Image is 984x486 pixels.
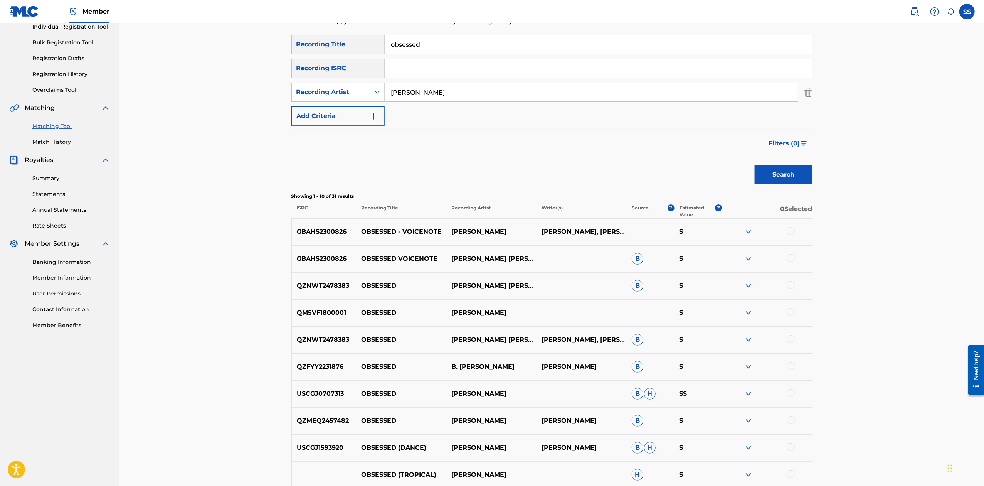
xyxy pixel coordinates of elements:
p: USCGJ1593920 [292,443,357,452]
img: Top Rightsholder [69,7,78,16]
span: H [632,469,643,481]
p: [PERSON_NAME] [446,389,537,398]
p: OBSESSED [356,335,446,344]
p: B. [PERSON_NAME] [446,362,537,371]
p: [PERSON_NAME] [446,308,537,317]
span: Filters ( 0 ) [769,139,800,148]
p: Showing 1 - 10 of 31 results [291,193,812,200]
span: H [644,442,656,454]
a: Public Search [907,4,922,19]
p: OBSESSED [356,389,446,398]
img: 9d2ae6d4665cec9f34b9.svg [369,111,378,121]
img: MLC Logo [9,6,39,17]
span: B [632,253,643,265]
span: ? [668,204,675,211]
p: [PERSON_NAME] [446,443,537,452]
span: B [632,361,643,373]
p: [PERSON_NAME] [446,470,537,479]
p: OBSESSED - VOICENOTE [356,227,446,236]
a: Statements [32,190,110,198]
a: Summary [32,174,110,182]
p: $ [674,227,722,236]
img: Matching [9,103,19,113]
span: B [632,415,643,427]
img: filter [801,141,807,146]
p: $$ [674,389,722,398]
div: Help [927,4,942,19]
form: Search Form [291,35,812,188]
button: Filters (0) [764,134,812,153]
div: Recording Artist [296,88,366,97]
img: Member Settings [9,239,19,248]
img: Delete Criterion [804,83,812,102]
a: Bulk Registration Tool [32,39,110,47]
p: $ [674,416,722,425]
span: Member [82,7,109,16]
a: Member Benefits [32,321,110,329]
img: expand [744,362,753,371]
p: [PERSON_NAME] [537,362,627,371]
span: Royalties [25,155,53,165]
div: Notifications [947,8,955,15]
p: OBSESSED (DANCE) [356,443,446,452]
p: $ [674,308,722,317]
p: OBSESSED [356,281,446,290]
a: Registration Drafts [32,54,110,62]
span: B [632,334,643,346]
p: USCGJ0707313 [292,389,357,398]
a: Matching Tool [32,122,110,130]
img: Royalties [9,155,19,165]
button: Search [755,165,812,184]
p: [PERSON_NAME] [PERSON_NAME] [446,254,537,263]
a: Annual Statements [32,206,110,214]
p: OBSESSED [356,362,446,371]
span: Member Settings [25,239,79,248]
img: help [930,7,939,16]
a: Contact Information [32,305,110,314]
p: $ [674,470,722,479]
img: expand [744,227,753,236]
img: expand [744,254,753,263]
p: [PERSON_NAME], [PERSON_NAME] [537,335,627,344]
img: expand [744,281,753,290]
a: User Permissions [32,290,110,298]
button: Add Criteria [291,106,385,126]
img: expand [744,389,753,398]
p: QM5VF1800001 [292,308,357,317]
p: [PERSON_NAME] [446,227,537,236]
p: [PERSON_NAME] [PERSON_NAME] [446,281,537,290]
p: [PERSON_NAME] [537,416,627,425]
img: expand [744,335,753,344]
p: $ [674,443,722,452]
p: QZMEQ2457482 [292,416,357,425]
p: Source [632,204,649,218]
p: $ [674,281,722,290]
p: OBSESSED VOICENOTE [356,254,446,263]
img: expand [744,443,753,452]
p: $ [674,335,722,344]
span: B [632,280,643,292]
p: OBSESSED [356,416,446,425]
p: QZFYY2231876 [292,362,357,371]
p: QZNWT2478383 [292,335,357,344]
a: Match History [32,138,110,146]
p: $ [674,362,722,371]
img: expand [744,470,753,479]
img: expand [744,308,753,317]
p: ISRC [291,204,356,218]
span: ? [715,204,722,211]
p: [PERSON_NAME] [537,443,627,452]
p: $ [674,254,722,263]
a: Registration History [32,70,110,78]
div: User Menu [959,4,975,19]
span: H [644,388,656,400]
p: OBSESSED (TROPICAL) [356,470,446,479]
img: expand [101,155,110,165]
span: Matching [25,103,55,113]
iframe: Chat Widget [945,449,984,486]
img: expand [101,103,110,113]
img: search [910,7,919,16]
